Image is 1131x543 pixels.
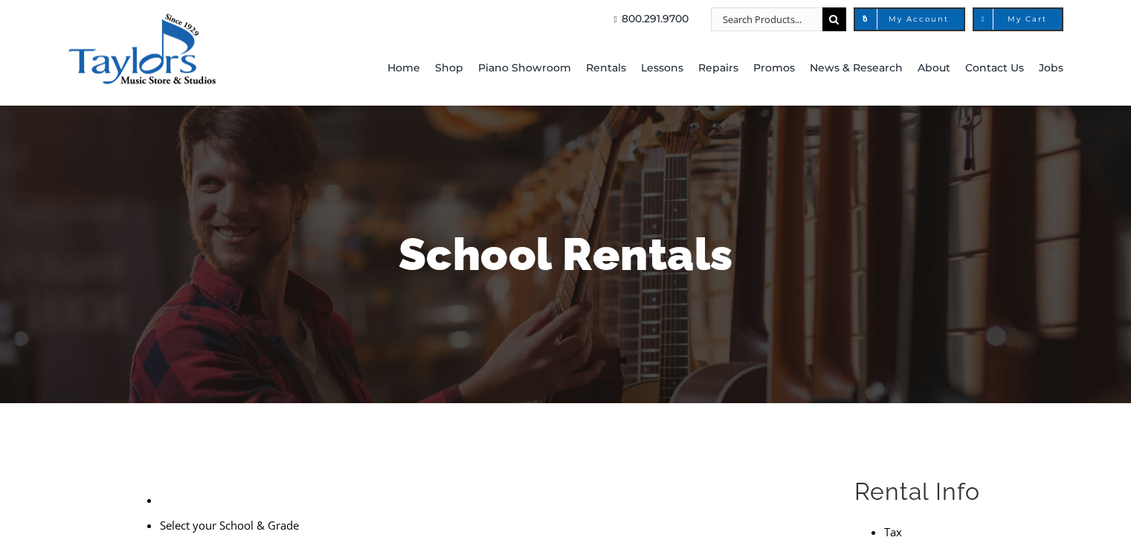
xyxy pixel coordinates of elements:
[387,57,420,80] span: Home
[641,57,683,80] span: Lessons
[965,31,1024,106] a: Contact Us
[641,31,683,106] a: Lessons
[435,57,463,80] span: Shop
[965,57,1024,80] span: Contact Us
[698,57,738,80] span: Repairs
[435,31,463,106] a: Shop
[586,57,626,80] span: Rentals
[753,57,795,80] span: Promos
[822,7,846,31] input: Search
[753,31,795,106] a: Promos
[810,31,903,106] a: News & Research
[870,16,949,23] span: My Account
[387,31,420,106] a: Home
[131,223,1001,286] h1: School Rentals
[478,57,571,80] span: Piano Showroom
[586,31,626,106] a: Rentals
[854,7,965,31] a: My Account
[622,7,689,31] span: 800.291.9700
[1039,57,1063,80] span: Jobs
[326,31,1063,106] nav: Main Menu
[989,16,1047,23] span: My Cart
[698,31,738,106] a: Repairs
[854,476,1001,507] h2: Rental Info
[711,7,822,31] input: Search Products...
[68,11,216,26] a: taylors-music-store-west-chester
[1039,31,1063,106] a: Jobs
[810,57,903,80] span: News & Research
[478,31,571,106] a: Piano Showroom
[973,7,1063,31] a: My Cart
[918,57,950,80] span: About
[918,31,950,106] a: About
[326,7,1063,31] nav: Top Right
[609,7,688,31] a: 800.291.9700
[160,513,819,538] li: Select your School & Grade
